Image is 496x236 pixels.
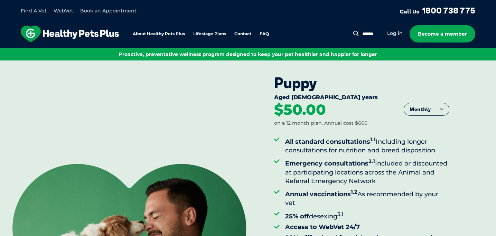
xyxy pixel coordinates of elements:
[285,138,376,145] strong: All standard consultations
[133,32,185,36] a: About Healthy Pets Plus
[351,189,357,195] sup: 1.2
[274,94,449,102] div: Aged [DEMOGRAPHIC_DATA] years
[274,74,449,92] div: Puppy
[337,211,344,217] sup: 3.1
[387,30,403,37] a: Log in
[285,213,309,220] strong: 25% off
[119,51,377,57] span: Proactive, preventative wellness program designed to keep your pet healthier and happier for longer
[260,32,269,36] a: FAQ
[234,32,251,36] a: Contact
[274,120,367,127] div: on a 12 month plan. Annual cost $600
[54,8,73,14] a: WebVet
[404,103,449,116] button: Monthly
[274,102,326,117] div: $50.00
[352,30,361,37] button: Search
[285,188,449,207] li: As recommended by your vet
[285,223,360,231] strong: Access to WebVet 24/7
[285,190,357,198] strong: Annual vaccinations
[410,25,475,43] a: Become a member
[285,160,375,167] strong: Emergency consultations
[193,32,226,36] a: Lifestage Plans
[400,8,419,15] span: Call Us
[80,8,137,14] a: Book an Appointment
[368,158,375,164] sup: 2.1
[285,135,449,155] li: Including longer consultations for nutrition and breed disposition
[370,136,376,143] sup: 1.1
[21,8,47,14] a: Find A Vet
[21,26,119,42] img: hpp-logo
[400,5,475,16] a: Call Us1800 738 775
[285,157,449,186] li: Included or discounted at participating locations across the Animal and Referral Emergency Network
[285,210,449,221] li: desexing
